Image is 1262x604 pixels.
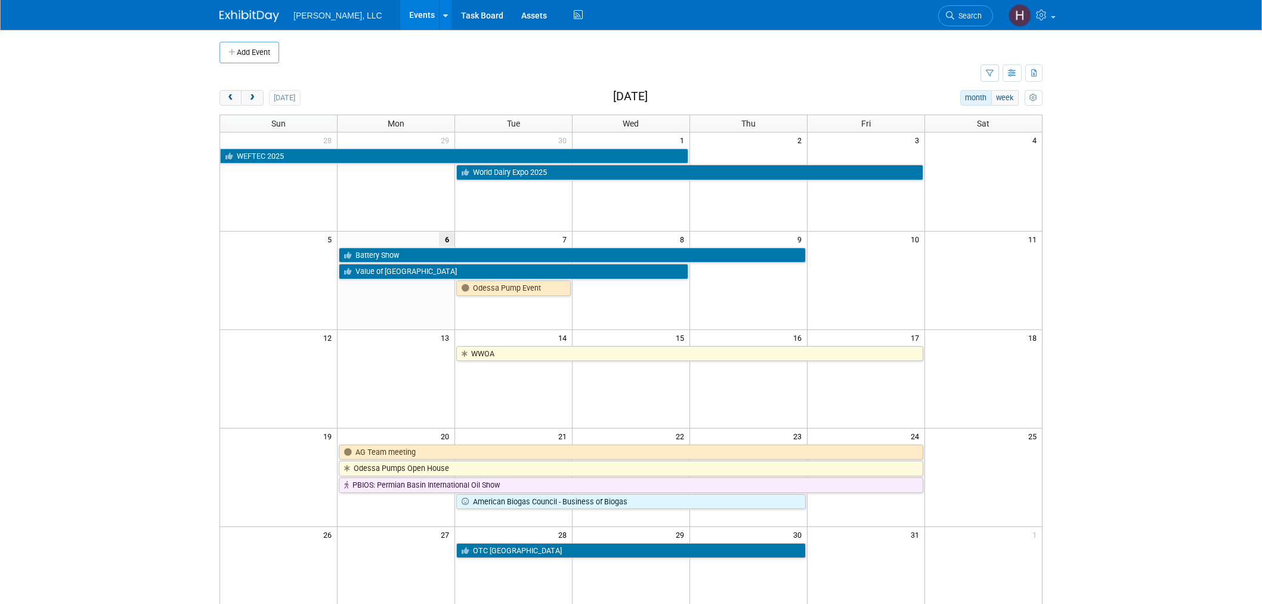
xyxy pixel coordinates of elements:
[1025,90,1043,106] button: myCustomButton
[339,445,923,460] a: AG Team meeting
[1027,232,1042,246] span: 11
[679,232,689,246] span: 8
[322,330,337,345] span: 12
[675,527,689,542] span: 29
[339,264,688,279] a: Value of [GEOGRAPHIC_DATA]
[557,132,572,147] span: 30
[561,232,572,246] span: 7
[1027,429,1042,443] span: 25
[679,132,689,147] span: 1
[456,165,923,180] a: World Dairy Expo 2025
[1031,527,1042,542] span: 1
[557,527,572,542] span: 28
[456,494,806,510] a: American Biogas Council - Business of Biogas
[938,5,993,26] a: Search
[1009,4,1031,27] img: Hannah Mulholland
[269,90,301,106] button: [DATE]
[910,429,924,443] span: 24
[219,10,279,22] img: ExhibitDay
[675,330,689,345] span: 15
[271,119,286,128] span: Sun
[741,119,756,128] span: Thu
[1027,330,1042,345] span: 18
[219,42,279,63] button: Add Event
[439,232,454,246] span: 6
[977,119,989,128] span: Sat
[796,232,807,246] span: 9
[991,90,1019,106] button: week
[557,429,572,443] span: 21
[557,330,572,345] span: 14
[456,543,806,559] a: OTC [GEOGRAPHIC_DATA]
[792,330,807,345] span: 16
[914,132,924,147] span: 3
[440,132,454,147] span: 29
[241,90,263,106] button: next
[388,119,404,128] span: Mon
[440,527,454,542] span: 27
[456,346,923,362] a: WWOA
[339,248,805,263] a: Battery Show
[910,232,924,246] span: 10
[861,119,871,128] span: Fri
[322,527,337,542] span: 26
[613,90,648,103] h2: [DATE]
[507,119,520,128] span: Tue
[675,429,689,443] span: 22
[339,461,923,476] a: Odessa Pumps Open House
[326,232,337,246] span: 5
[792,429,807,443] span: 23
[910,527,924,542] span: 31
[456,281,571,296] a: Odessa Pump Event
[219,90,242,106] button: prev
[623,119,639,128] span: Wed
[220,149,688,164] a: WEFTEC 2025
[792,527,807,542] span: 30
[440,429,454,443] span: 20
[1031,132,1042,147] span: 4
[293,11,382,20] span: [PERSON_NAME], LLC
[1029,94,1037,102] i: Personalize Calendar
[440,330,454,345] span: 13
[910,330,924,345] span: 17
[954,11,982,20] span: Search
[339,477,923,493] a: PBIOS: Permian Basin International Oil Show
[322,429,337,443] span: 19
[322,132,337,147] span: 28
[796,132,807,147] span: 2
[960,90,992,106] button: month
